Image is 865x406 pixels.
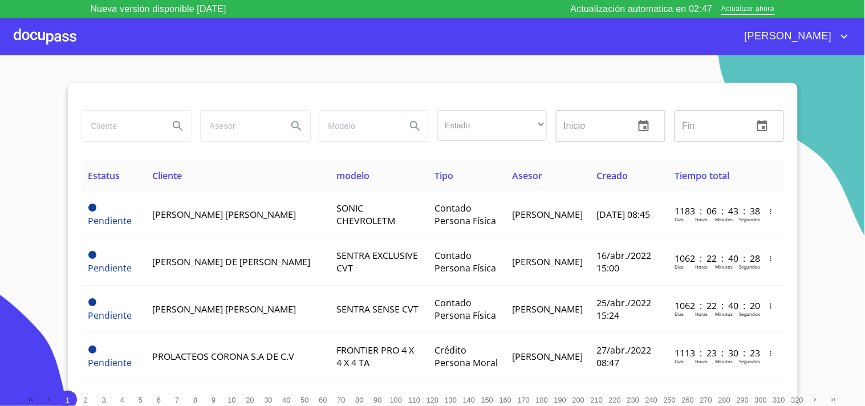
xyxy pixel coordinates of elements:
[336,202,395,227] span: SONIC CHEVROLETM
[554,396,566,404] span: 190
[102,396,106,404] span: 3
[88,251,96,259] span: Pendiente
[715,216,733,222] p: Minutos
[283,112,310,140] button: Search
[390,396,402,404] span: 100
[512,350,583,363] span: [PERSON_NAME]
[512,255,583,268] span: [PERSON_NAME]
[627,396,639,404] span: 230
[675,358,684,364] p: Dias
[201,111,278,141] input: search
[571,2,713,16] p: Actualización automatica en 02:47
[481,396,493,404] span: 150
[445,396,457,404] span: 130
[695,263,708,270] p: Horas
[737,396,749,404] span: 290
[499,396,511,404] span: 160
[736,27,838,46] span: [PERSON_NAME]
[337,396,345,404] span: 70
[695,311,708,317] p: Horas
[427,396,438,404] span: 120
[596,249,651,274] span: 16/abr./2022 15:00
[164,112,192,140] button: Search
[88,204,96,212] span: Pendiente
[609,396,621,404] span: 220
[157,396,161,404] span: 6
[596,208,650,221] span: [DATE] 08:45
[675,263,684,270] p: Dias
[434,169,453,182] span: Tipo
[715,311,733,317] p: Minutos
[434,297,496,322] span: Contado Persona Física
[518,396,530,404] span: 170
[66,396,70,404] span: 1
[152,303,296,315] span: [PERSON_NAME] [PERSON_NAME]
[152,169,182,182] span: Cliente
[319,111,397,141] input: search
[512,208,583,221] span: [PERSON_NAME]
[88,214,132,227] span: Pendiente
[739,358,760,364] p: Segundos
[596,344,651,369] span: 27/abr./2022 08:47
[596,169,628,182] span: Creado
[675,252,752,265] p: 1062 : 22 : 40 : 28
[682,396,694,404] span: 260
[175,396,179,404] span: 7
[675,216,684,222] p: Dias
[336,344,414,369] span: FRONTIER PRO 4 X 4 X 4 TA
[336,169,369,182] span: modelo
[434,249,496,274] span: Contado Persona Física
[675,299,752,312] p: 1062 : 22 : 40 : 20
[139,396,143,404] span: 5
[88,169,120,182] span: Estatus
[319,396,327,404] span: 60
[193,396,197,404] span: 8
[512,169,542,182] span: Asesor
[264,396,272,404] span: 30
[88,298,96,306] span: Pendiente
[675,205,752,217] p: 1183 : 06 : 43 : 38
[82,111,160,141] input: search
[675,311,684,317] p: Dias
[591,396,603,404] span: 210
[755,396,767,404] span: 300
[791,396,803,404] span: 320
[718,396,730,404] span: 280
[401,112,429,140] button: Search
[88,346,96,354] span: Pendiente
[512,303,583,315] span: [PERSON_NAME]
[739,216,760,222] p: Segundos
[645,396,657,404] span: 240
[88,262,132,274] span: Pendiente
[695,216,708,222] p: Horas
[739,311,760,317] p: Segundos
[373,396,381,404] span: 90
[282,396,290,404] span: 40
[152,350,294,363] span: PROLACTEOS CORONA S.A DE C.V
[408,396,420,404] span: 110
[246,396,254,404] span: 20
[596,297,651,322] span: 25/abr./2022 15:24
[355,396,363,404] span: 80
[152,208,296,221] span: [PERSON_NAME] [PERSON_NAME]
[675,347,752,359] p: 1113 : 23 : 30 : 23
[91,2,226,16] p: Nueva versión disponible [DATE]
[228,396,235,404] span: 10
[572,396,584,404] span: 200
[536,396,548,404] span: 180
[739,263,760,270] p: Segundos
[695,358,708,364] p: Horas
[736,27,851,46] button: account of current user
[700,396,712,404] span: 270
[721,3,774,15] span: Actualizar ahora
[773,396,785,404] span: 310
[336,303,419,315] span: SENTRA SENSE CVT
[434,344,498,369] span: Crédito Persona Moral
[88,356,132,369] span: Pendiente
[664,396,676,404] span: 250
[463,396,475,404] span: 140
[88,309,132,322] span: Pendiente
[300,396,308,404] span: 50
[84,396,88,404] span: 2
[336,249,418,274] span: SENTRA EXCLUSIVE CVT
